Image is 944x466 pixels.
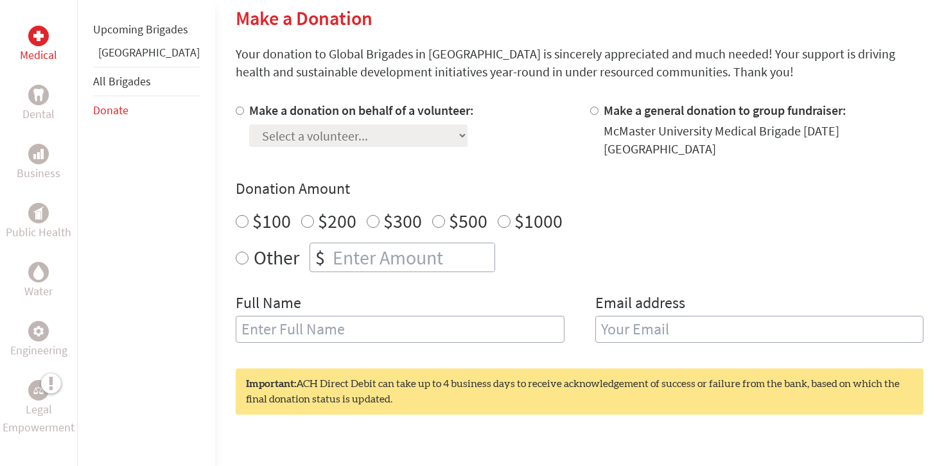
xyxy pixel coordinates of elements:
[254,243,299,272] label: Other
[24,282,53,300] p: Water
[28,262,49,282] div: Water
[6,223,71,241] p: Public Health
[93,103,128,117] a: Donate
[33,386,44,394] img: Legal Empowerment
[33,264,44,279] img: Water
[22,85,55,123] a: DentalDental
[330,243,494,272] input: Enter Amount
[3,401,74,436] p: Legal Empowerment
[28,26,49,46] div: Medical
[246,379,296,389] strong: Important:
[33,207,44,220] img: Public Health
[17,164,60,182] p: Business
[10,321,67,359] a: EngineeringEngineering
[93,96,200,125] li: Donate
[98,45,200,60] a: [GEOGRAPHIC_DATA]
[93,15,200,44] li: Upcoming Brigades
[28,321,49,341] div: Engineering
[33,89,44,101] img: Dental
[33,31,44,41] img: Medical
[93,74,151,89] a: All Brigades
[604,122,924,158] div: McMaster University Medical Brigade [DATE] [GEOGRAPHIC_DATA]
[236,45,923,81] p: Your donation to Global Brigades in [GEOGRAPHIC_DATA] is sincerely appreciated and much needed! Y...
[383,209,422,233] label: $300
[24,262,53,300] a: WaterWater
[236,293,301,316] label: Full Name
[93,44,200,67] li: Guatemala
[10,341,67,359] p: Engineering
[17,144,60,182] a: BusinessBusiness
[595,293,685,316] label: Email address
[22,105,55,123] p: Dental
[28,144,49,164] div: Business
[33,149,44,159] img: Business
[3,380,74,436] a: Legal EmpowermentLegal Empowerment
[236,368,923,415] div: ACH Direct Debit can take up to 4 business days to receive acknowledgement of success or failure ...
[93,67,200,96] li: All Brigades
[20,26,57,64] a: MedicalMedical
[318,209,356,233] label: $200
[28,85,49,105] div: Dental
[449,209,487,233] label: $500
[33,326,44,336] img: Engineering
[93,22,188,37] a: Upcoming Brigades
[252,209,291,233] label: $100
[604,102,846,118] label: Make a general donation to group fundraiser:
[20,46,57,64] p: Medical
[236,316,564,343] input: Enter Full Name
[595,316,924,343] input: Your Email
[28,380,49,401] div: Legal Empowerment
[514,209,563,233] label: $1000
[236,6,923,30] h2: Make a Donation
[236,178,923,199] h4: Donation Amount
[6,203,71,241] a: Public HealthPublic Health
[310,243,330,272] div: $
[28,203,49,223] div: Public Health
[249,102,474,118] label: Make a donation on behalf of a volunteer:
